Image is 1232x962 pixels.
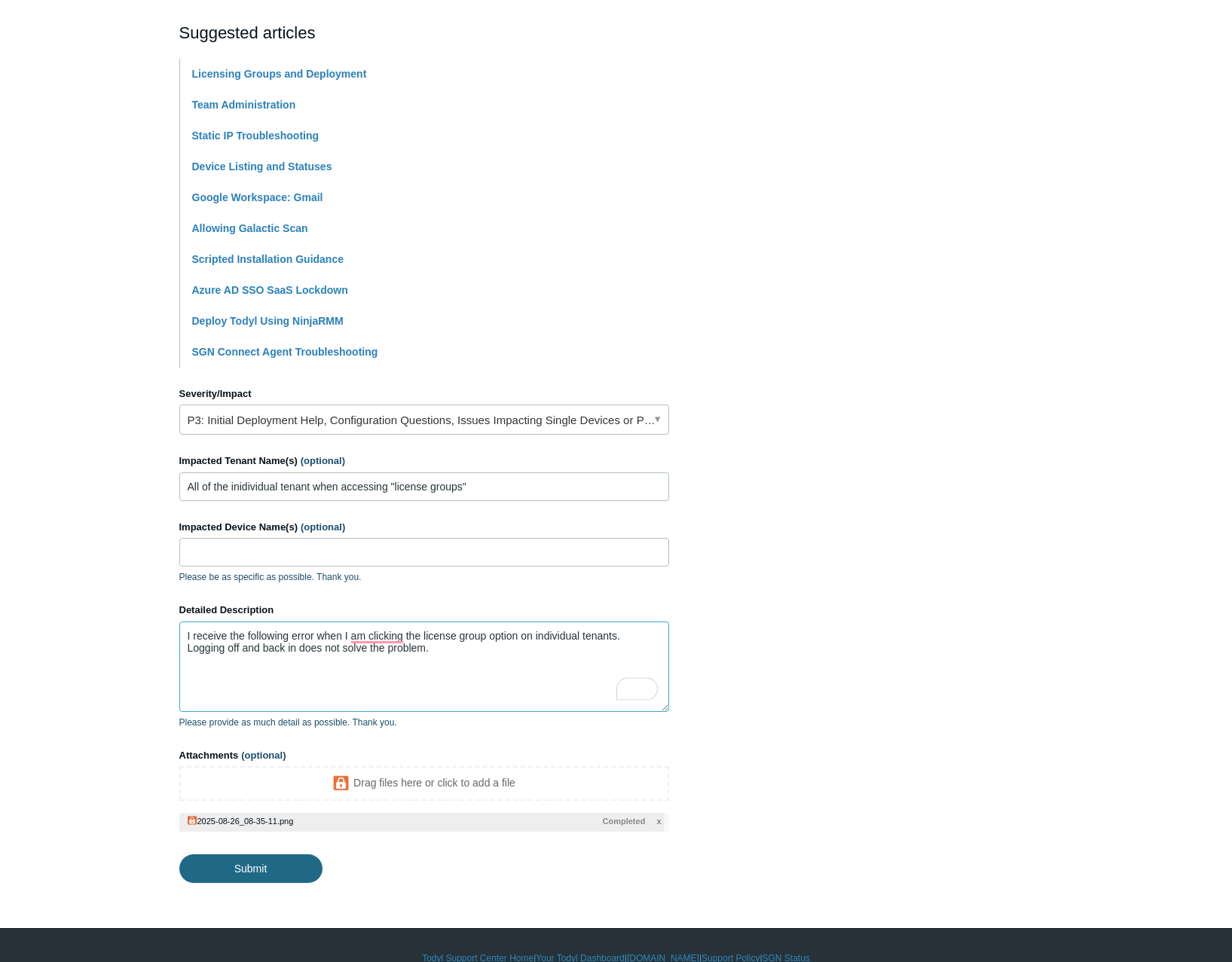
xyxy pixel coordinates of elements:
label: Severity/Impact [179,386,669,402]
input: Submit [179,854,323,883]
a: Allowing Galactic Scan [192,222,308,234]
a: SGN Connect Agent Troubleshooting [192,346,378,358]
span: (optional) [301,521,345,533]
a: Azure AD SSO SaaS Lockdown [192,284,348,296]
label: Impacted Device Name(s) [179,520,669,535]
p: Please provide as much detail as possible. Thank you. [179,716,669,729]
label: Detailed Description [179,603,669,618]
span: x [656,815,661,828]
h2: Suggested articles [179,20,669,45]
label: Impacted Tenant Name(s) [179,454,669,469]
a: Licensing Groups and Deployment [192,68,367,80]
span: (optional) [301,455,345,466]
span: (optional) [241,750,286,761]
p: Please be as specific as possible. Thank you. [179,570,669,584]
a: Deploy Todyl Using NinjaRMM [192,315,344,327]
a: Google Workspace: Gmail [192,191,323,203]
a: Static IP Troubleshooting [192,130,319,142]
a: P3: Initial Deployment Help, Configuration Questions, Issues Impacting Single Devices or Past Out... [179,405,669,435]
label: Attachments [179,748,669,763]
textarea: To enrich screen reader interactions, please activate Accessibility in Grammarly extension settings [179,621,669,712]
a: Device Listing and Statuses [192,160,332,173]
a: Team Administration [192,99,296,111]
a: Scripted Installation Guidance [192,253,344,265]
span: Completed [603,815,646,828]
